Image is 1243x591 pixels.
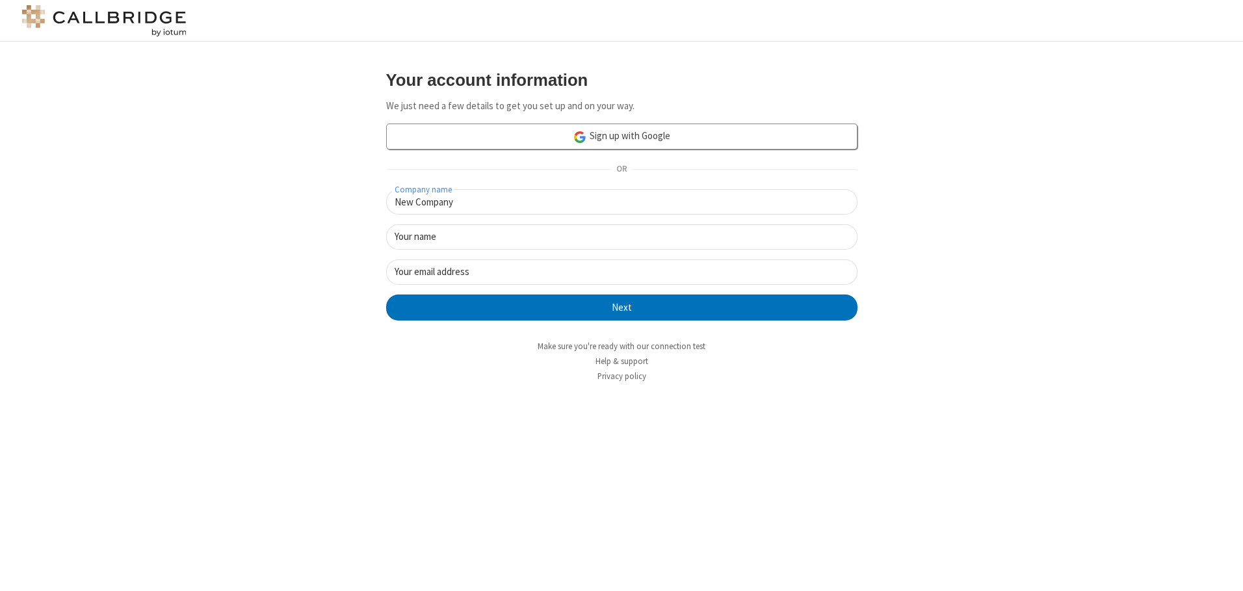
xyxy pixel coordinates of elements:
a: Make sure you're ready with our connection test [538,341,705,352]
input: Company name [386,189,857,215]
img: logo@2x.png [20,5,189,36]
input: Your name [386,224,857,250]
span: OR [611,161,632,179]
a: Privacy policy [597,371,646,382]
img: google-icon.png [573,130,587,144]
input: Your email address [386,259,857,285]
button: Next [386,295,857,321]
p: We just need a few details to get you set up and on your way. [386,99,857,114]
a: Help & support [595,356,648,367]
h3: Your account information [386,71,857,89]
a: Sign up with Google [386,124,857,150]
